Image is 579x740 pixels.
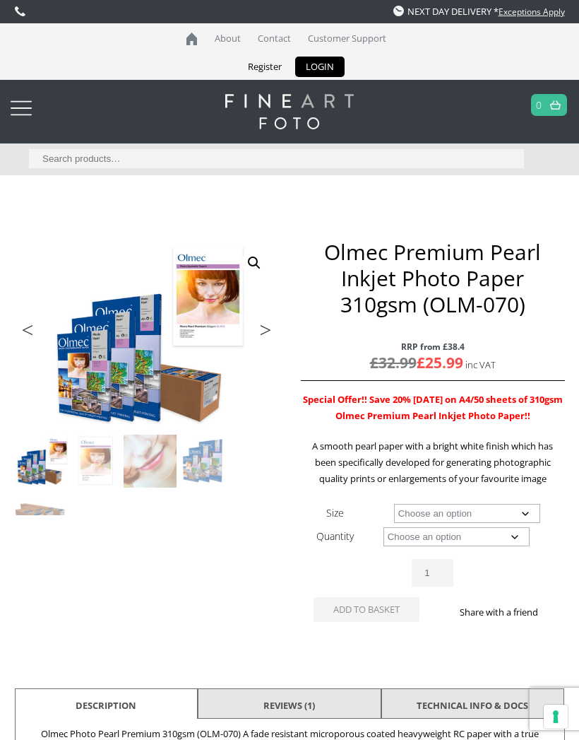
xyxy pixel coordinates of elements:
[69,435,122,488] img: Olmec Premium Pearl Inkjet Photo Paper 310gsm (OLM-070) - Image 2
[225,94,353,129] img: logo-white.svg
[417,693,528,718] a: TECHNICAL INFO & DOCS
[16,435,68,488] img: Olmec Premium Pearl Inkjet Photo Paper 310gsm (OLM-070)
[467,626,478,638] img: email sharing button
[433,626,444,638] img: facebook sharing button
[393,5,491,18] span: NEXT DAY DELIVERY
[301,339,565,355] span: RRP from £38.4
[295,57,345,77] a: LOGIN
[301,23,393,54] a: Customer Support
[16,489,68,542] img: Olmec Premium Pearl Inkjet Photo Paper 310gsm (OLM-070) - Image 5
[263,693,315,718] a: Reviews (1)
[417,353,425,372] span: £
[237,57,292,77] a: Register
[326,506,344,519] label: Size
[29,149,524,168] input: Search products…
[544,705,568,729] button: Your consent preferences for tracking technologies
[301,438,565,487] p: A smooth pearl paper with a bright white finish which has been specifically developed for generat...
[393,6,404,16] img: time.svg
[251,23,298,54] a: Contact
[412,559,453,587] input: Product quantity
[76,693,136,718] a: Description
[15,239,279,434] img: Olmec Premium Pearl Inkjet Photo Paper 310gsm (OLM-070)
[301,239,565,317] h1: Olmec Premium Pearl Inkjet Photo Paper 310gsm (OLM-070)
[536,95,542,115] a: 0
[241,250,267,276] a: View full-screen image gallery
[124,435,177,488] img: Olmec Premium Pearl Inkjet Photo Paper 310gsm (OLM-070) - Image 3
[370,353,417,372] bdi: 32.99
[450,626,461,638] img: twitter sharing button
[316,529,354,543] label: Quantity
[433,604,565,621] p: Share with a friend
[499,6,565,18] a: Exceptions Apply
[178,435,231,488] img: Olmec Premium Pearl Inkjet Photo Paper 310gsm (OLM-070) - Image 4
[417,353,463,372] bdi: 25.99
[15,6,25,16] img: phone.svg
[314,597,419,622] button: Add to basket
[303,393,563,422] strong: Special Offer!! Save 20% [DATE] on A4/50 sheets of 310gsm Olmec Premium Pearl Inkjet Photo Paper!!
[370,353,378,372] span: £
[208,23,248,54] a: About
[550,100,561,110] img: basket.svg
